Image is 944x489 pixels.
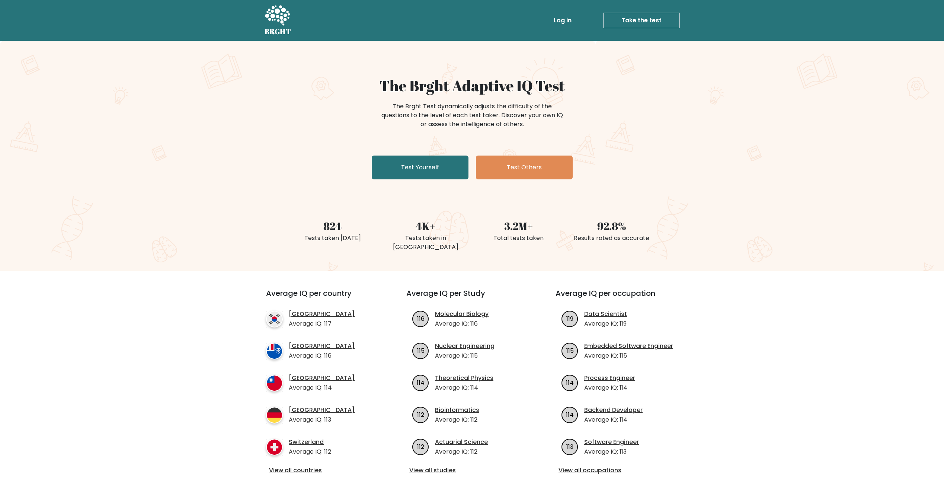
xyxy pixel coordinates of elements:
[417,410,424,419] text: 112
[551,13,575,28] a: Log in
[435,342,495,351] a: Nuclear Engineering
[570,218,654,234] div: 92.8%
[409,466,535,475] a: View all studies
[417,346,425,355] text: 115
[566,378,574,387] text: 114
[477,218,561,234] div: 3.2M+
[584,406,643,415] a: Backend Developer
[435,383,493,392] p: Average IQ: 114
[289,406,355,415] a: [GEOGRAPHIC_DATA]
[435,319,489,328] p: Average IQ: 116
[584,438,639,447] a: Software Engineer
[435,351,495,360] p: Average IQ: 115
[603,13,680,28] a: Take the test
[556,289,687,307] h3: Average IQ per occupation
[291,218,375,234] div: 824
[584,342,673,351] a: Embedded Software Engineer
[584,319,627,328] p: Average IQ: 119
[584,447,639,456] p: Average IQ: 113
[289,374,355,383] a: [GEOGRAPHIC_DATA]
[435,374,493,383] a: Theoretical Physics
[406,289,538,307] h3: Average IQ per Study
[435,438,488,447] a: Actuarial Science
[289,351,355,360] p: Average IQ: 116
[289,342,355,351] a: [GEOGRAPHIC_DATA]
[417,378,425,387] text: 114
[417,442,424,451] text: 112
[379,102,565,129] div: The Brght Test dynamically adjusts the difficulty of the questions to the level of each test take...
[435,447,488,456] p: Average IQ: 112
[476,156,573,179] a: Test Others
[584,383,635,392] p: Average IQ: 114
[266,343,283,359] img: country
[289,447,331,456] p: Average IQ: 112
[584,415,643,424] p: Average IQ: 114
[265,3,291,38] a: BRGHT
[417,314,425,323] text: 116
[372,156,468,179] a: Test Yourself
[570,234,654,243] div: Results rated as accurate
[384,234,468,252] div: Tests taken in [GEOGRAPHIC_DATA]
[266,439,283,456] img: country
[584,351,673,360] p: Average IQ: 115
[566,314,573,323] text: 119
[266,375,283,391] img: country
[566,410,574,419] text: 114
[435,406,479,415] a: Bioinformatics
[559,466,684,475] a: View all occupations
[289,438,331,447] a: Switzerland
[289,319,355,328] p: Average IQ: 117
[291,77,654,95] h1: The Brght Adaptive IQ Test
[269,466,377,475] a: View all countries
[566,442,573,451] text: 113
[435,415,479,424] p: Average IQ: 112
[289,310,355,319] a: [GEOGRAPHIC_DATA]
[289,383,355,392] p: Average IQ: 114
[289,415,355,424] p: Average IQ: 113
[266,407,283,424] img: country
[435,310,489,319] a: Molecular Biology
[566,346,574,355] text: 115
[584,374,635,383] a: Process Engineer
[477,234,561,243] div: Total tests taken
[265,27,291,36] h5: BRGHT
[291,234,375,243] div: Tests taken [DATE]
[266,311,283,327] img: country
[384,218,468,234] div: 4K+
[584,310,627,319] a: Data Scientist
[266,289,380,307] h3: Average IQ per country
